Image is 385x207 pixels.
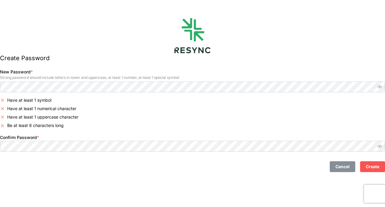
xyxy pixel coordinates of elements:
[7,106,76,112] p: Have at least 1 numerical character
[174,18,211,53] img: logo
[360,161,385,172] button: Create
[7,114,78,120] p: Have at least 1 uppercase character
[366,162,379,172] span: Create
[330,161,355,172] button: Cancel
[335,162,350,172] span: Cancel
[7,122,64,128] p: Be at least 8 characters long
[7,97,51,103] p: Have at least 1 symbol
